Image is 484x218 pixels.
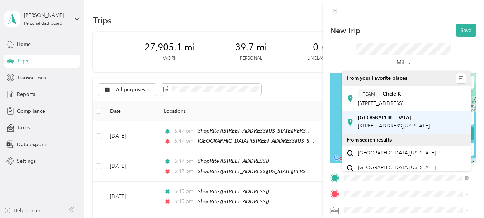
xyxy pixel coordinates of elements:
[358,123,430,129] span: [STREET_ADDRESS][US_STATE]
[332,154,356,163] img: Google
[456,24,476,37] button: Save
[358,164,436,171] span: [GEOGRAPHIC_DATA][US_STATE]
[358,150,436,156] span: [GEOGRAPHIC_DATA][US_STATE]
[397,58,410,67] p: Miles
[358,115,411,121] strong: [GEOGRAPHIC_DATA]
[332,154,356,163] a: Open this area in Google Maps (opens a new window)
[358,89,380,98] button: TEAM
[444,178,484,218] iframe: Everlance-gr Chat Button Frame
[347,137,392,143] span: From search results
[358,100,403,106] span: [STREET_ADDRESS]
[347,75,407,82] span: From your Favorite places
[330,25,360,36] p: New Trip
[363,91,375,97] span: TEAM
[383,91,401,97] strong: Circle K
